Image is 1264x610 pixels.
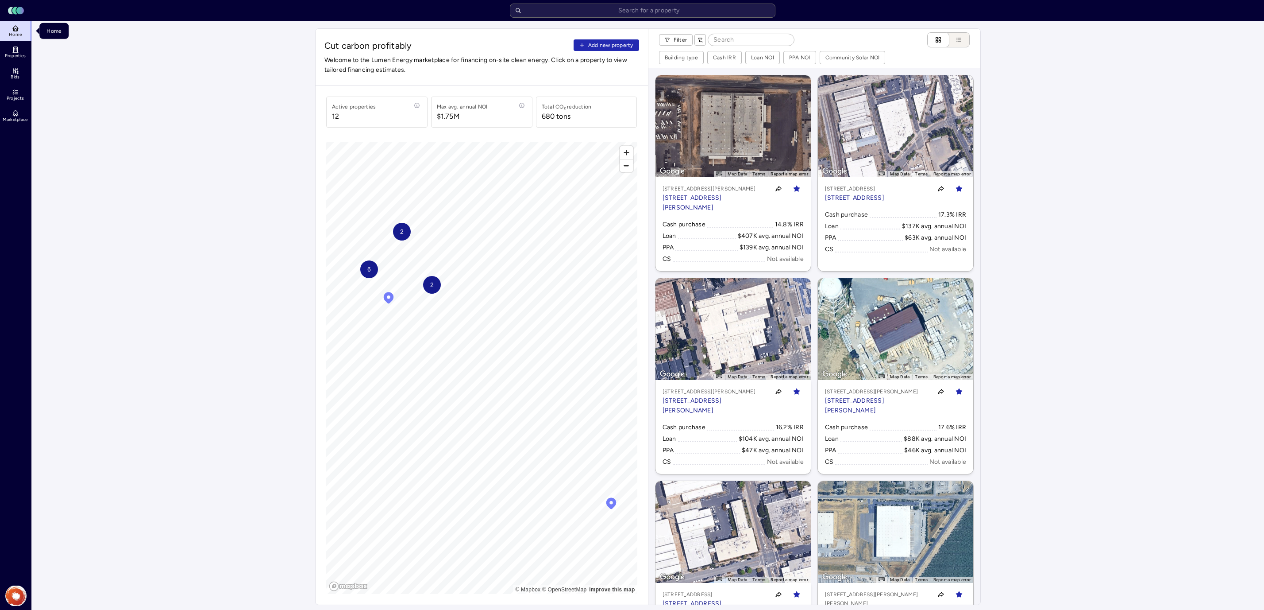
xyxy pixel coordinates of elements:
span: Projects [7,96,24,101]
button: Zoom out [620,159,633,172]
img: Hooked On Solar [5,585,27,606]
div: $139K avg. annual NOI [740,243,804,253]
button: Cash IRR [708,51,741,64]
span: 2 [430,280,434,290]
input: Search [708,34,794,46]
button: Toggle favorite [952,182,966,196]
button: Toggle favorite [790,385,804,399]
div: PPA [663,446,674,455]
div: $63K avg. annual NOI [905,233,966,243]
div: $137K avg. annual NOI [902,221,966,231]
div: Cash purchase [825,423,868,432]
button: Building type [659,51,703,64]
button: Toggle favorite [790,182,804,196]
button: Zoom in [620,146,633,159]
div: CS [825,457,834,467]
span: Marketplace [3,117,27,122]
div: Total CO₂ reduction [542,102,592,111]
span: Properties [5,53,26,58]
button: Toggle favorite [952,587,966,602]
div: Cash purchase [663,423,705,432]
a: Map[STREET_ADDRESS][STREET_ADDRESS]Toggle favoriteCash purchase17.3% IRRLoan$137K avg. annual NOI... [818,75,973,271]
div: 17.6% IRR [938,423,966,432]
div: PPA [825,446,836,455]
div: 680 tons [542,111,570,122]
a: OpenStreetMap [542,587,587,593]
div: Map marker [382,291,395,307]
p: [STREET_ADDRESS][PERSON_NAME] [663,387,766,396]
canvas: Map [326,142,637,594]
input: Search for a property [510,4,775,18]
div: Map marker [360,260,378,278]
div: Loan [663,231,676,241]
button: Filter [659,34,693,46]
button: Toggle favorite [790,587,804,602]
span: Welcome to the Lumen Energy marketplace for financing on-site clean energy. Click on a property t... [324,55,639,75]
span: Bids [11,74,19,80]
div: Not available [929,245,966,254]
button: Toggle favorite [952,385,966,399]
span: Cut carbon profitably [324,39,570,52]
div: PPA NOI [789,53,810,62]
a: Mapbox [515,587,540,593]
span: $1.75M [437,111,488,122]
div: CS [663,457,671,467]
a: Map[STREET_ADDRESS][PERSON_NAME][STREET_ADDRESS][PERSON_NAME]Toggle favoriteCash purchase16.2% IR... [655,278,811,474]
span: 2 [400,227,404,237]
div: CS [663,254,671,264]
button: PPA NOI [784,51,816,64]
div: PPA [663,243,674,253]
div: $46K avg. annual NOI [904,446,966,455]
p: [STREET_ADDRESS] [825,193,884,203]
p: [STREET_ADDRESS][PERSON_NAME] [663,396,766,416]
a: Mapbox logo [329,581,368,591]
div: Cash purchase [825,210,868,220]
span: 12 [332,111,376,122]
div: Cash IRR [713,53,736,62]
p: [STREET_ADDRESS] [663,590,722,599]
div: Map marker [605,497,618,513]
p: [STREET_ADDRESS] [825,184,884,193]
button: Loan NOI [746,51,779,64]
div: Active properties [332,102,376,111]
div: Map marker [423,276,441,294]
p: [STREET_ADDRESS] [663,599,722,609]
div: Community Solar NOI [825,53,880,62]
span: Home [9,32,22,37]
a: Map feedback [589,587,635,593]
div: Loan [825,221,839,231]
div: Home [39,23,69,39]
button: Cards view [927,32,949,47]
button: Community Solar NOI [820,51,885,64]
div: $407K avg. annual NOI [738,231,804,241]
div: 14.8% IRR [775,220,804,229]
div: Building type [665,53,698,62]
div: Loan [663,434,676,444]
div: Loan NOI [751,53,774,62]
button: Add new property [574,39,639,51]
span: 6 [367,264,371,274]
div: Cash purchase [663,220,705,229]
a: Map[STREET_ADDRESS][PERSON_NAME][STREET_ADDRESS][PERSON_NAME]Toggle favoriteCash purchase14.8% IR... [655,75,811,271]
div: Map marker [393,223,411,241]
div: Loan [825,434,839,444]
p: [STREET_ADDRESS][PERSON_NAME] [663,193,766,213]
a: Map[STREET_ADDRESS][PERSON_NAME][STREET_ADDRESS][PERSON_NAME]Toggle favoriteCash purchase17.6% IR... [818,278,973,474]
div: $104K avg. annual NOI [739,434,804,444]
span: Add new property [588,41,633,50]
div: $47K avg. annual NOI [742,446,804,455]
div: 17.3% IRR [938,210,966,220]
div: $88K avg. annual NOI [904,434,966,444]
div: CS [825,245,834,254]
p: [STREET_ADDRESS][PERSON_NAME] [825,387,928,396]
div: Max avg. annual NOI [437,102,488,111]
button: List view [940,32,970,47]
div: 16.2% IRR [776,423,804,432]
div: PPA [825,233,836,243]
div: Not available [929,457,966,467]
div: Not available [767,457,804,467]
p: [STREET_ADDRESS][PERSON_NAME] [825,396,928,416]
